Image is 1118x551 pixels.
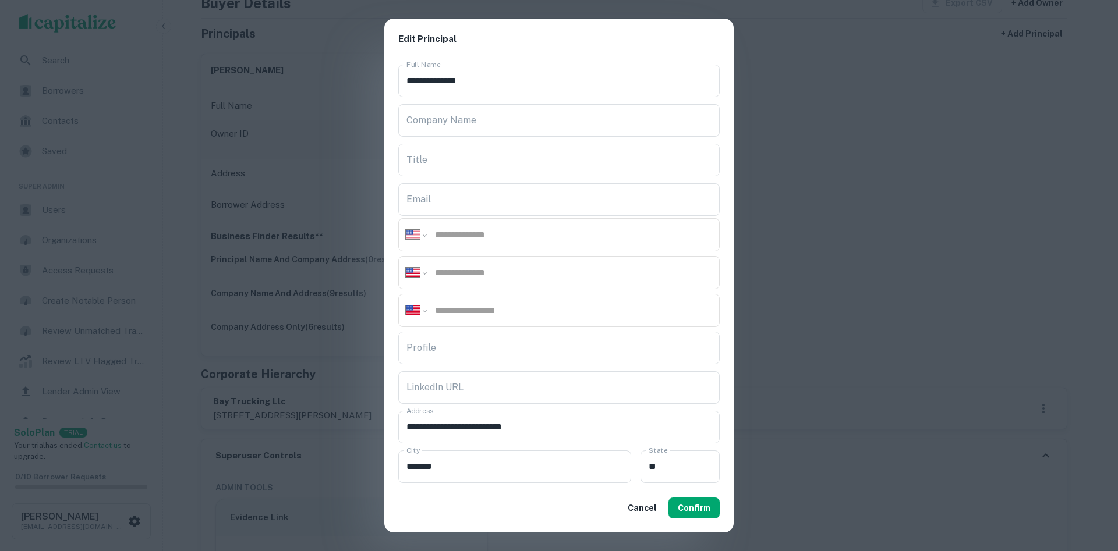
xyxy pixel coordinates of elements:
label: Full Name [406,59,441,69]
label: State [649,445,667,455]
h2: Edit Principal [384,19,734,60]
label: City [406,445,420,455]
button: Cancel [623,497,661,518]
label: Address [406,406,433,415]
iframe: Chat Widget [1060,458,1118,514]
button: Confirm [668,497,720,518]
